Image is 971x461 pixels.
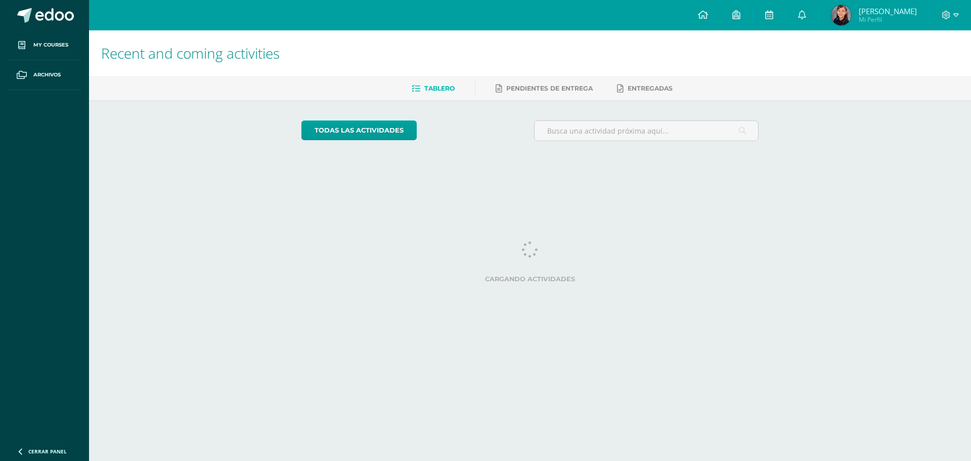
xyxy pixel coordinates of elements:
[33,71,61,79] span: Archivos
[33,41,68,49] span: My courses
[535,121,759,141] input: Busca una actividad próxima aquí...
[859,6,917,16] span: [PERSON_NAME]
[424,85,455,92] span: Tablero
[301,275,759,283] label: Cargando actividades
[831,5,851,25] img: 9d5f1b64ffd4c09f521c9609095a07c6.png
[617,80,673,97] a: Entregadas
[859,15,917,24] span: Mi Perfil
[506,85,593,92] span: Pendientes de entrega
[301,120,417,140] a: todas las Actividades
[8,30,81,60] a: My courses
[8,60,81,90] a: Archivos
[628,85,673,92] span: Entregadas
[412,80,455,97] a: Tablero
[101,44,280,63] span: Recent and coming activities
[496,80,593,97] a: Pendientes de entrega
[28,448,67,455] span: Cerrar panel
